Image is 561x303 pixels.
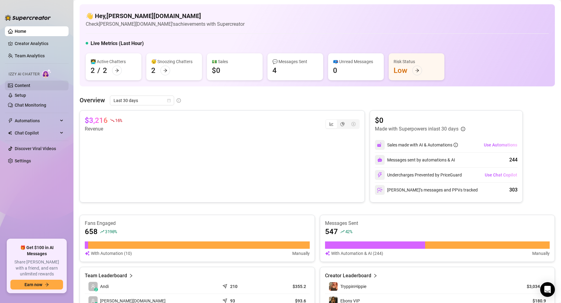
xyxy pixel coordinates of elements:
[85,116,108,125] article: $3,216
[15,93,26,98] a: Setup
[340,229,345,234] span: rise
[325,250,330,257] img: svg%3e
[42,69,51,78] img: AI Chatter
[461,127,465,131] span: info-circle
[340,122,345,126] span: pie-chart
[151,58,197,65] div: 😴 Snoozing Chatters
[223,282,229,289] span: send
[86,20,245,28] article: Check [PERSON_NAME][DOMAIN_NAME]'s achievements with Supercreator
[272,66,277,75] div: 4
[91,58,137,65] div: 👩‍💻 Active Chatters
[325,272,371,279] article: Creator Leaderboard
[540,282,555,297] div: Open Intercom Messenger
[351,122,356,126] span: dollar-circle
[15,83,30,88] a: Content
[177,98,181,103] span: info-circle
[100,229,104,234] span: rise
[10,280,63,290] button: Earn nowarrow-right
[105,229,117,234] span: 3190 %
[485,172,517,177] span: Use Chat Copilot
[110,118,114,123] span: fall
[484,140,518,150] button: Use Automations
[272,58,318,65] div: 💬 Messages Sent
[375,125,458,133] article: Made with Superpowers in last 30 days
[212,58,258,65] div: 💵 Sales
[329,282,338,291] img: TryppinHippie
[375,155,455,165] div: Messages sent by automations & AI
[230,283,237,290] article: 210
[45,282,49,287] span: arrow-right
[91,66,95,75] div: 2
[103,66,107,75] div: 2
[15,146,56,151] a: Discover Viral Videos
[85,220,310,227] article: Fans Engaged
[15,53,45,58] a: Team Analytics
[91,250,132,257] article: With Automation (10)
[518,283,546,290] article: $3,034.93
[377,187,383,193] img: svg%3e
[333,66,337,75] div: 0
[91,284,95,289] span: user
[15,128,58,138] span: Chat Copilot
[100,283,109,290] span: Andi
[375,116,465,125] article: $0
[10,245,63,257] span: 🎁 Get $100 in AI Messages
[325,220,550,227] article: Messages Sent
[375,185,478,195] div: [PERSON_NAME]’s messages and PPVs tracked
[129,272,133,279] span: right
[509,186,518,194] div: 303
[8,131,12,135] img: Chat Copilot
[375,170,462,180] div: Undercharges Prevented by PriceGuard
[8,118,13,123] span: thunderbolt
[80,96,105,105] article: Overview
[394,58,439,65] div: Risk Status
[167,99,171,102] span: calendar
[151,66,155,75] div: 2
[415,68,419,73] span: arrow-right
[85,250,90,257] img: svg%3e
[91,40,144,47] h5: Live Metrics (Last Hour)
[91,299,95,303] span: user
[377,157,382,162] img: svg%3e
[114,96,170,105] span: Last 30 days
[85,272,127,279] article: Team Leaderboard
[340,284,366,289] span: TryppinHippie
[223,297,229,303] span: send
[115,68,119,73] span: arrow-right
[15,116,58,126] span: Automations
[325,227,338,237] article: 547
[387,142,458,148] div: Sales made with AI & Automations
[333,58,379,65] div: 📪 Unread Messages
[24,282,42,287] span: Earn now
[325,119,360,129] div: segmented control
[484,142,517,147] span: Use Automations
[532,250,550,257] article: Manually
[292,250,310,257] article: Manually
[85,227,98,237] article: 658
[212,66,220,75] div: $0
[5,15,51,21] img: logo-BBDzfeDw.svg
[373,272,377,279] span: right
[329,122,334,126] span: line-chart
[454,143,458,147] span: info-circle
[377,142,383,148] img: svg%3e
[331,250,383,257] article: With Automation & AI (244)
[377,172,383,178] img: svg%3e
[115,117,122,123] span: 16 %
[86,12,245,20] h4: 👋 Hey, [PERSON_NAME][DOMAIN_NAME]
[15,158,31,163] a: Settings
[509,156,518,164] div: 244
[484,170,518,180] button: Use Chat Copilot
[15,39,64,48] a: Creator Analytics
[9,71,39,77] span: Izzy AI Chatter
[85,125,122,133] article: Revenue
[94,288,98,291] div: z
[15,29,26,34] a: Home
[15,103,46,108] a: Chat Monitoring
[268,283,306,290] article: $355.2
[10,259,63,277] span: Share [PERSON_NAME] with a friend, and earn unlimited rewards
[163,68,167,73] span: arrow-right
[345,229,352,234] span: 42 %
